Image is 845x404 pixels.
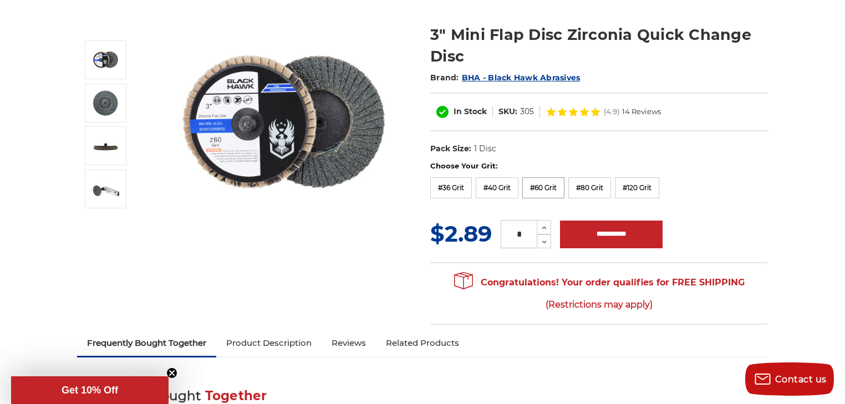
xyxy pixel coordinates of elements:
img: BHA 3" Quick Change 60 Grit Flap Disc for Fine Grinding and Finishing [172,12,394,234]
div: Get 10% OffClose teaser [11,376,169,404]
span: In Stock [454,106,487,116]
a: Related Products [376,331,469,355]
a: Frequently Bought Together [77,331,216,355]
label: Choose Your Grit: [430,161,768,172]
dt: Pack Size: [430,143,471,155]
span: $2.89 [430,220,492,247]
img: Side View of BHA 3-Inch Quick Change Flap Disc with Male Roloc Connector for Die Grinders [91,132,119,160]
button: Close teaser [166,367,177,379]
span: Contact us [775,374,827,385]
img: Professional Die Grinder Setup with 3-inch Zirconia Flapper Disc for Metal Fabrication [91,175,119,203]
dd: 1 Disc [474,143,496,155]
span: Congratulations! Your order qualifies for FREE SHIPPING [454,272,745,316]
span: (4.9) [604,108,619,115]
span: 14 Reviews [622,108,661,115]
button: Contact us [745,362,834,396]
a: Reviews [322,331,376,355]
span: Together [205,388,267,403]
a: Product Description [216,331,322,355]
dt: SKU: [498,106,517,117]
img: BHA 3" Quick Change 60 Grit Flap Disc for Fine Grinding and Finishing [91,46,119,74]
h1: 3" Mini Flap Disc Zirconia Quick Change Disc [430,24,768,67]
dd: 305 [520,106,534,117]
span: Brand: [430,73,459,83]
span: Get 10% Off [62,385,118,396]
img: High-Performance 3-Inch Zirconia Flap Disc, 60 Grit, Quick Mount Design [91,89,119,117]
a: BHA - Black Hawk Abrasives [462,73,581,83]
span: (Restrictions may apply) [454,294,745,315]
